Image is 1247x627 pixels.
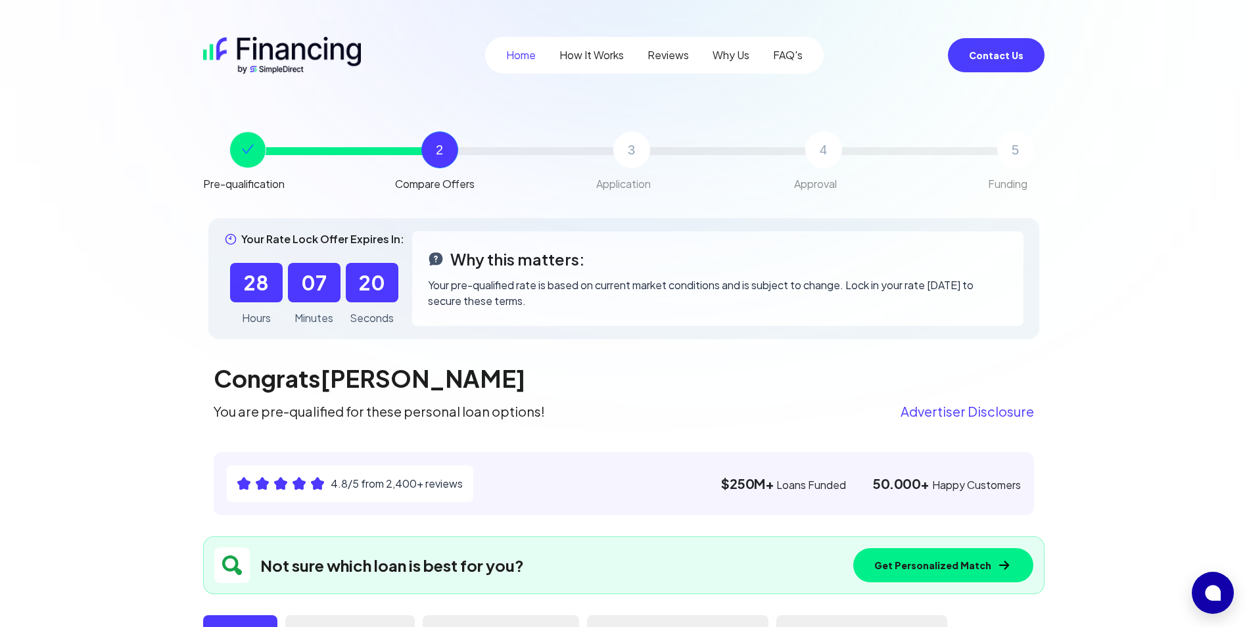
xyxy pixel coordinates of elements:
img: Star Icon [256,477,269,490]
span: 07 [301,271,327,294]
div: Compare Offers [395,176,475,192]
div: Pre-qualification [203,176,285,192]
a: Why Us [713,47,749,63]
span: Happy Customers [872,475,1021,493]
img: Star Icon [311,477,324,490]
img: logo [203,37,361,74]
a: Reviews [647,47,689,63]
a: How It Works [559,47,624,63]
img: Star Icon [237,477,250,490]
span: Loans Funded [721,475,846,493]
span: seconds [350,310,394,326]
span: Your Rate Lock Offer Expires In: [241,231,404,247]
a: Home [506,47,536,63]
a: FAQ's [773,47,803,63]
p: Your pre-qualified rate is based on current market conditions and is subject to change. Lock in y... [428,277,1008,309]
h6: Not sure which loan is best for you? [260,555,524,576]
span: hours [242,310,271,326]
img: arrow-right [997,559,1012,572]
strong: $250M+ [721,475,774,492]
img: Clock Icon [428,251,444,267]
span: minutes [294,310,333,326]
img: Star Icon [293,477,306,490]
span: check [241,143,254,156]
div: Funding [988,176,1027,192]
span: You are pre-qualified for these personal loan options! [214,402,545,421]
span: 3 [628,141,635,159]
span: 2 [436,141,443,159]
img: Magnifying Glass Icon [222,555,243,576]
button: Get Personalized Match [853,548,1033,582]
div: Approval [794,176,837,192]
span: Why this matters: [450,248,585,269]
span: 5 [1012,141,1019,159]
strong: 50.000+ [872,475,929,492]
span: Advertiser Disclosure [901,402,1034,421]
button: Contact Us [948,38,1045,72]
img: Star Icon [274,477,287,490]
button: Open chat window [1192,572,1234,614]
span: 20 [359,271,385,294]
h3: Congrats [PERSON_NAME] [214,365,1034,392]
div: Application [596,176,651,192]
span: 4 [820,141,827,159]
span: 4.8/5 from 2,400+ reviews [331,476,463,492]
span: 28 [244,271,269,294]
img: Clock Icon [224,233,237,246]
